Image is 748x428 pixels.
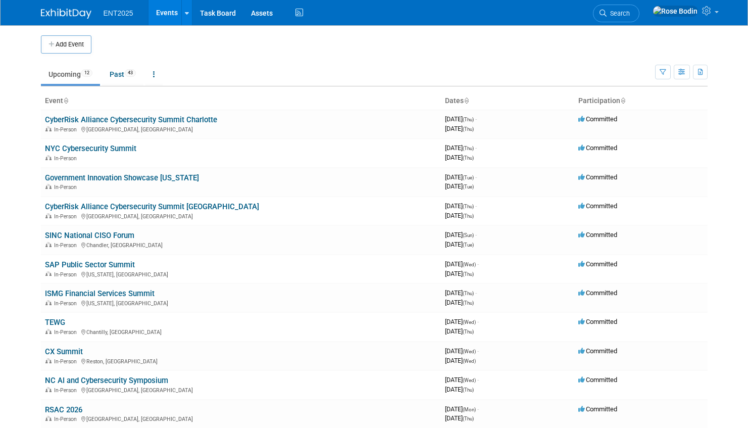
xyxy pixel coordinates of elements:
span: In-Person [54,416,80,422]
img: Rose Bodin [653,6,698,17]
div: [US_STATE], [GEOGRAPHIC_DATA] [45,270,437,278]
span: In-Person [54,126,80,133]
span: In-Person [54,300,80,307]
a: Search [593,5,639,22]
span: Committed [578,144,617,152]
span: [DATE] [445,327,474,335]
span: - [475,115,477,123]
a: NC AI and Cybersecurity Symposium [45,376,168,385]
span: (Thu) [463,271,474,277]
a: Government Innovation Showcase [US_STATE] [45,173,199,182]
span: (Tue) [463,184,474,189]
span: (Wed) [463,319,476,325]
span: Committed [578,231,617,239]
img: ExhibitDay [41,9,91,19]
a: Past43 [102,65,143,84]
span: - [477,347,479,355]
a: Upcoming12 [41,65,100,84]
img: In-Person Event [45,329,52,334]
span: - [475,231,477,239]
span: (Thu) [463,213,474,219]
img: In-Person Event [45,271,52,276]
img: In-Person Event [45,300,52,305]
span: [DATE] [445,241,474,248]
span: [DATE] [445,347,479,355]
span: (Wed) [463,262,476,267]
span: - [475,173,477,181]
img: In-Person Event [45,155,52,160]
span: In-Person [54,213,80,220]
span: Committed [578,202,617,210]
a: SAP Public Sector Summit [45,260,135,269]
a: Sort by Start Date [464,97,469,105]
span: (Wed) [463,358,476,364]
span: (Thu) [463,146,474,151]
span: (Tue) [463,242,474,248]
a: Sort by Event Name [63,97,68,105]
span: - [475,289,477,297]
span: Committed [578,115,617,123]
span: [DATE] [445,289,477,297]
a: CyberRisk Alliance Cybersecurity Summit Charlotte [45,115,217,124]
span: (Thu) [463,291,474,296]
a: Sort by Participation Type [620,97,625,105]
span: 12 [81,69,92,77]
span: [DATE] [445,182,474,190]
span: (Thu) [463,300,474,306]
span: (Thu) [463,155,474,161]
span: (Thu) [463,329,474,335]
img: In-Person Event [45,358,52,363]
span: - [477,260,479,268]
span: (Wed) [463,349,476,354]
button: Add Event [41,35,91,54]
a: ISMG Financial Services Summit [45,289,155,298]
span: [DATE] [445,125,474,132]
span: Search [607,10,630,17]
span: (Thu) [463,387,474,393]
img: In-Person Event [45,184,52,189]
span: Committed [578,289,617,297]
span: [DATE] [445,260,479,268]
span: 43 [125,69,136,77]
span: In-Person [54,242,80,249]
span: [DATE] [445,270,474,277]
span: [DATE] [445,376,479,384]
span: - [477,376,479,384]
span: [DATE] [445,357,476,364]
a: SINC National CISO Forum [45,231,134,240]
span: - [477,405,479,413]
span: [DATE] [445,212,474,219]
div: Reston, [GEOGRAPHIC_DATA] [45,357,437,365]
div: [GEOGRAPHIC_DATA], [GEOGRAPHIC_DATA] [45,125,437,133]
img: In-Person Event [45,213,52,218]
span: In-Person [54,155,80,162]
span: (Mon) [463,407,476,412]
span: [DATE] [445,202,477,210]
a: TEWG [45,318,65,327]
span: [DATE] [445,318,479,325]
img: In-Person Event [45,242,52,247]
img: In-Person Event [45,416,52,421]
span: Committed [578,376,617,384]
a: NYC Cybersecurity Summit [45,144,136,153]
span: In-Person [54,184,80,191]
th: Participation [574,92,708,110]
th: Dates [441,92,574,110]
span: - [475,202,477,210]
span: [DATE] [445,173,477,181]
span: Committed [578,173,617,181]
span: Committed [578,260,617,268]
span: - [475,144,477,152]
span: [DATE] [445,231,477,239]
span: (Sun) [463,232,474,238]
span: [DATE] [445,414,474,422]
span: ENT2025 [104,9,133,17]
span: [DATE] [445,144,477,152]
span: (Thu) [463,416,474,421]
span: Committed [578,318,617,325]
img: In-Person Event [45,387,52,392]
span: [DATE] [445,405,479,413]
span: - [477,318,479,325]
span: In-Person [54,329,80,336]
div: [GEOGRAPHIC_DATA], [GEOGRAPHIC_DATA] [45,414,437,422]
